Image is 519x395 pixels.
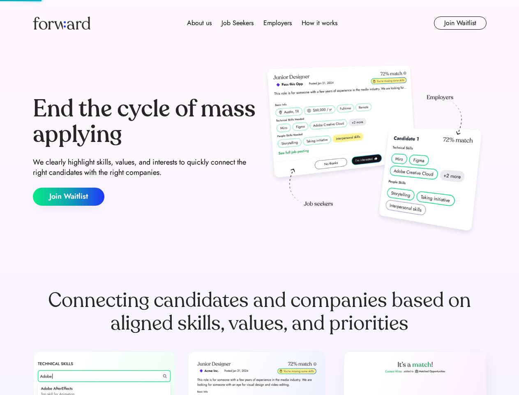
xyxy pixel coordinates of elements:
button: Join Waitlist [434,16,487,30]
div: Employers [263,18,292,28]
div: How it works [302,18,337,28]
img: hero-image.png [263,63,487,239]
div: Connecting candidates and companies based on aligned skills, values, and priorities [33,289,487,335]
div: Job Seekers [221,18,254,28]
img: Forward logo [33,16,90,30]
div: End the cycle of mass applying [33,96,256,147]
button: Join Waitlist [33,188,104,206]
div: About us [187,18,212,28]
div: We clearly highlight skills, values, and interests to quickly connect the right candidates with t... [33,157,256,178]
